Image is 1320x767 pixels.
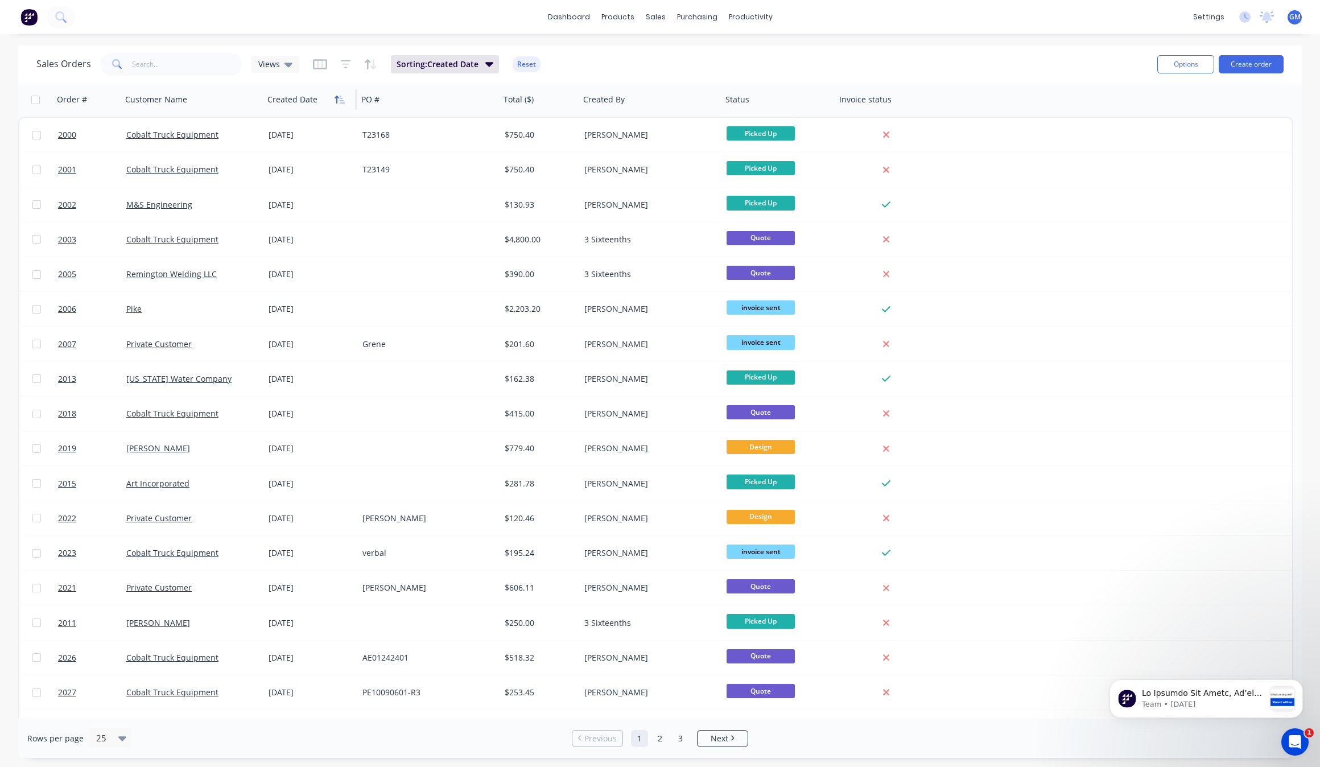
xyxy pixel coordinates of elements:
a: Private Customer [126,582,192,593]
span: 2011 [58,617,76,629]
div: [PERSON_NAME] [584,199,711,211]
div: [DATE] [269,652,353,663]
div: purchasing [671,9,723,26]
span: 2005 [58,269,76,280]
span: Previous [584,733,617,744]
div: [DATE] [269,478,353,489]
div: [PERSON_NAME] [584,513,711,524]
div: $120.46 [505,513,572,524]
a: Page 1 is your current page [631,730,648,747]
div: $162.38 [505,373,572,385]
span: Picked Up [727,126,795,141]
a: 2001 [58,152,126,187]
div: [PERSON_NAME] [584,129,711,141]
button: Sorting:Created Date [391,55,499,73]
div: $250.00 [505,617,572,629]
div: [DATE] [269,373,353,385]
div: $750.40 [505,164,572,175]
span: Quote [727,231,795,245]
span: 2007 [58,339,76,350]
div: Customer Name [125,94,187,105]
div: [DATE] [269,339,353,350]
a: 2007 [58,327,126,361]
a: 2021 [58,571,126,605]
a: Cobalt Truck Equipment [126,234,218,245]
a: 2026 [58,641,126,675]
span: Lo Ipsumdo Sit Ametc, Ad’el seddoe tem inci utlabore etdolor magnaaliq en admi veni quisnost exe ... [49,32,171,686]
span: 2003 [58,234,76,245]
span: 2021 [58,582,76,593]
span: Picked Up [727,370,795,385]
button: Create order [1219,55,1284,73]
span: 2006 [58,303,76,315]
a: 2028 [58,710,126,744]
a: 2022 [58,501,126,535]
span: 1 [1305,728,1314,737]
div: 3 Sixteenths [584,617,711,629]
div: $779.40 [505,443,572,454]
a: 2019 [58,431,126,465]
div: $4,800.00 [505,234,572,245]
a: dashboard [542,9,596,26]
div: Total ($) [504,94,534,105]
span: Picked Up [727,614,795,628]
div: [DATE] [269,164,353,175]
span: Quote [727,649,795,663]
a: Cobalt Truck Equipment [126,547,218,558]
ul: Pagination [567,730,753,747]
div: PE10090601-R3 [362,687,489,698]
span: Picked Up [727,475,795,489]
span: Quote [727,579,795,593]
button: Options [1157,55,1214,73]
span: Rows per page [27,733,84,744]
input: Search... [132,53,243,76]
span: 2027 [58,687,76,698]
div: productivity [723,9,778,26]
span: 2018 [58,408,76,419]
div: $195.24 [505,547,572,559]
img: Factory [20,9,38,26]
span: Quote [727,405,795,419]
div: $130.93 [505,199,572,211]
div: sales [640,9,671,26]
div: Order # [57,94,87,105]
a: 2000 [58,118,126,152]
div: Created By [583,94,625,105]
a: 2015 [58,467,126,501]
iframe: Intercom notifications message [1092,657,1320,736]
a: Art Incorporated [126,478,189,489]
a: Private Customer [126,339,192,349]
a: 2011 [58,606,126,640]
p: Message from Team, sent 2w ago [49,43,172,53]
span: 2000 [58,129,76,141]
div: [DATE] [269,687,353,698]
div: [PERSON_NAME] [584,303,711,315]
span: 2013 [58,373,76,385]
div: Status [725,94,749,105]
a: 2002 [58,188,126,222]
a: Cobalt Truck Equipment [126,408,218,419]
div: T23168 [362,129,489,141]
div: [PERSON_NAME] [584,652,711,663]
span: invoice sent [727,545,795,559]
a: 2005 [58,257,126,291]
div: [DATE] [269,269,353,280]
a: [US_STATE] Water Company [126,373,232,384]
div: [PERSON_NAME] [584,408,711,419]
div: T23149 [362,164,489,175]
div: 3 Sixteenths [584,234,711,245]
a: Page 3 [672,730,689,747]
div: [PERSON_NAME] [362,513,489,524]
span: Next [711,733,728,744]
a: Cobalt Truck Equipment [126,652,218,663]
span: Views [258,58,280,70]
div: $390.00 [505,269,572,280]
div: settings [1187,9,1230,26]
a: Private Customer [126,513,192,523]
span: 2001 [58,164,76,175]
div: [DATE] [269,408,353,419]
div: [PERSON_NAME] [584,582,711,593]
a: Cobalt Truck Equipment [126,129,218,140]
